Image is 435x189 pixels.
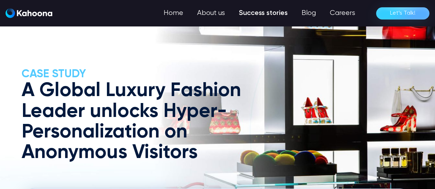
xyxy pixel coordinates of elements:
[6,8,52,18] a: home
[232,6,295,20] a: Success stories
[190,6,232,20] a: About us
[22,81,267,163] h1: A Global Luxury Fashion Leader unlocks Hyper-Personalization on Anonymous Visitors
[157,6,190,20] a: Home
[323,6,362,20] a: Careers
[390,8,415,19] div: Let’s Talk!
[22,68,267,81] h2: CASE Study
[295,6,323,20] a: Blog
[376,7,429,19] a: Let’s Talk!
[6,8,52,18] img: Kahoona logo white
